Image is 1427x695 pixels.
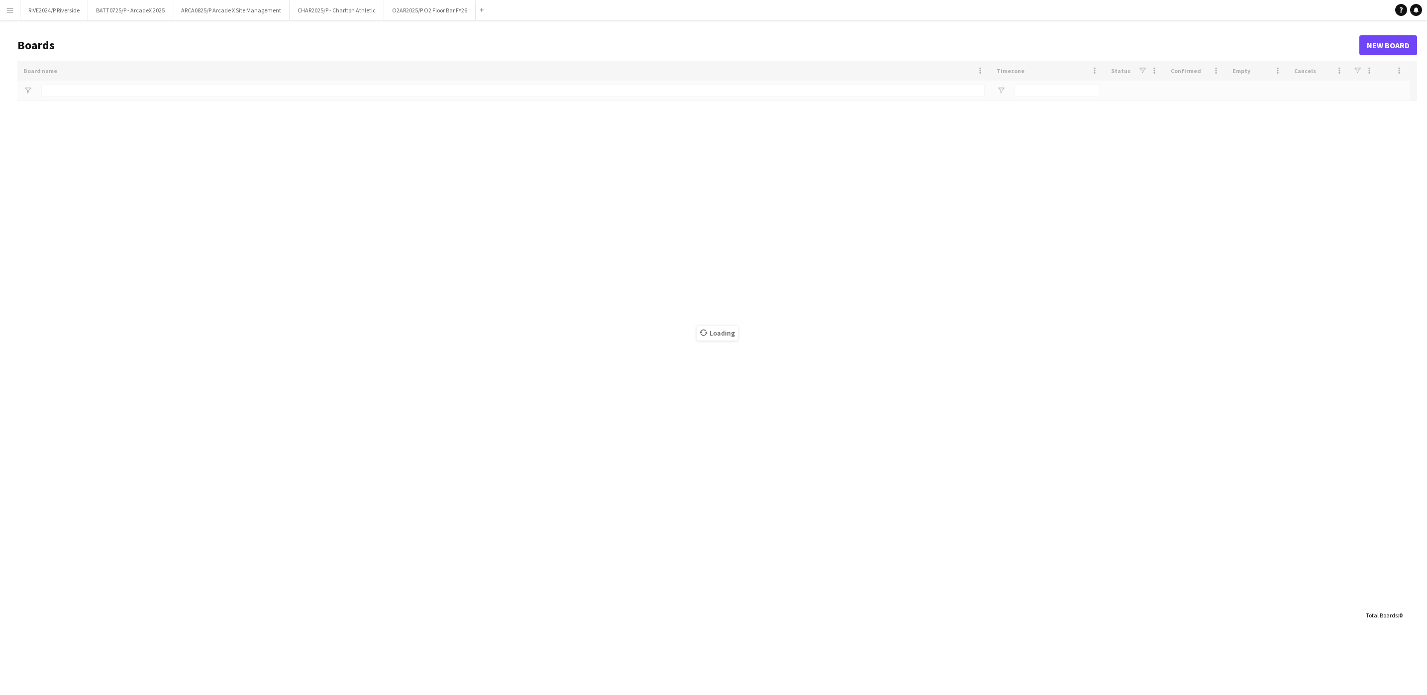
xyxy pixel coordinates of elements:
[1366,611,1398,619] span: Total Boards
[290,0,384,20] button: CHAR2025/P - Charlton Athletic
[17,38,1359,53] h1: Boards
[20,0,88,20] button: RIVE2024/P Riverside
[1399,611,1402,619] span: 0
[173,0,290,20] button: ARCA0825/P Arcade X Site Management
[697,326,738,341] span: Loading
[1366,606,1402,625] div: :
[384,0,476,20] button: O2AR2025/P O2 Floor Bar FY26
[88,0,173,20] button: BATT0725/P - ArcadeX 2025
[1359,35,1417,55] a: New Board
